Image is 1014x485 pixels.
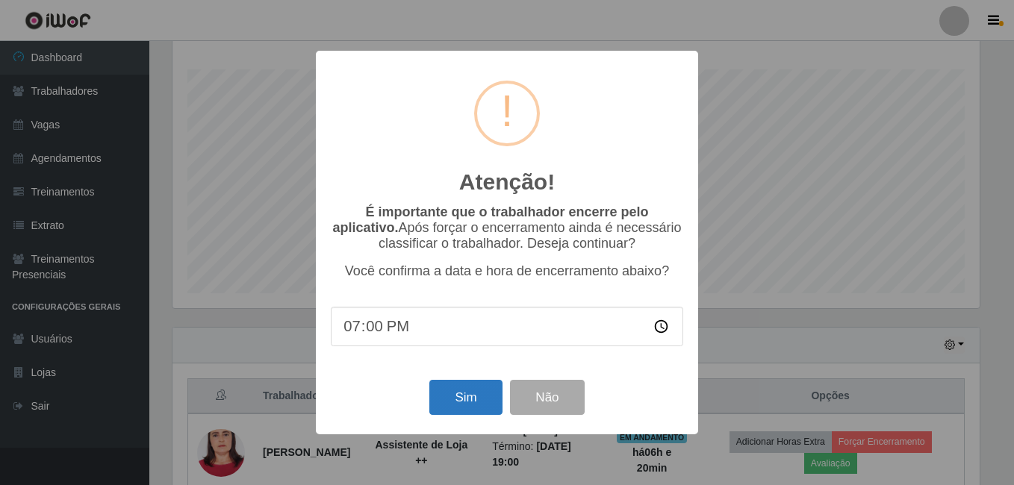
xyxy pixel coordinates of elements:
[429,380,502,415] button: Sim
[510,380,584,415] button: Não
[332,204,648,235] b: É importante que o trabalhador encerre pelo aplicativo.
[331,204,683,251] p: Após forçar o encerramento ainda é necessário classificar o trabalhador. Deseja continuar?
[459,169,555,195] h2: Atenção!
[331,263,683,279] p: Você confirma a data e hora de encerramento abaixo?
